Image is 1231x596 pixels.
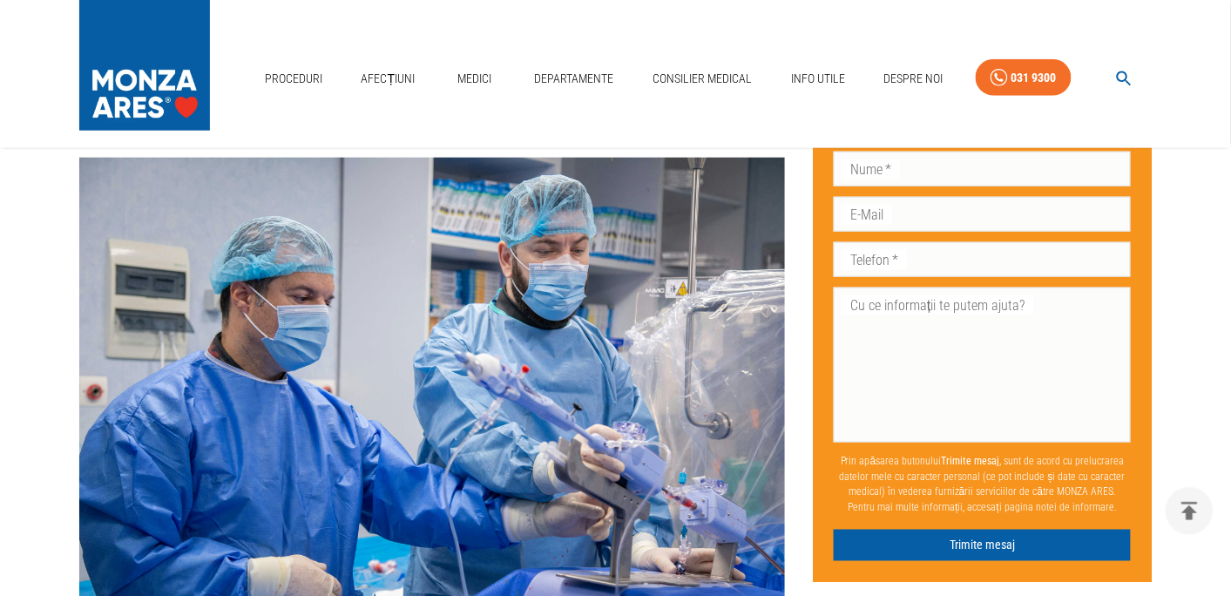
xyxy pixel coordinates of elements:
button: delete [1166,487,1214,535]
a: Departamente [528,61,621,97]
a: Info Utile [784,61,852,97]
div: 031 9300 [1011,67,1057,89]
a: Despre Noi [877,61,950,97]
a: Afecțiuni [355,61,423,97]
a: Proceduri [258,61,329,97]
b: Trimite mesaj [942,455,1000,467]
p: Prin apăsarea butonului , sunt de acord cu prelucrarea datelor mele cu caracter personal (ce pot ... [834,446,1131,523]
a: Medici [447,61,503,97]
a: Consilier Medical [646,61,759,97]
a: 031 9300 [976,59,1072,97]
button: Trimite mesaj [834,530,1131,562]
